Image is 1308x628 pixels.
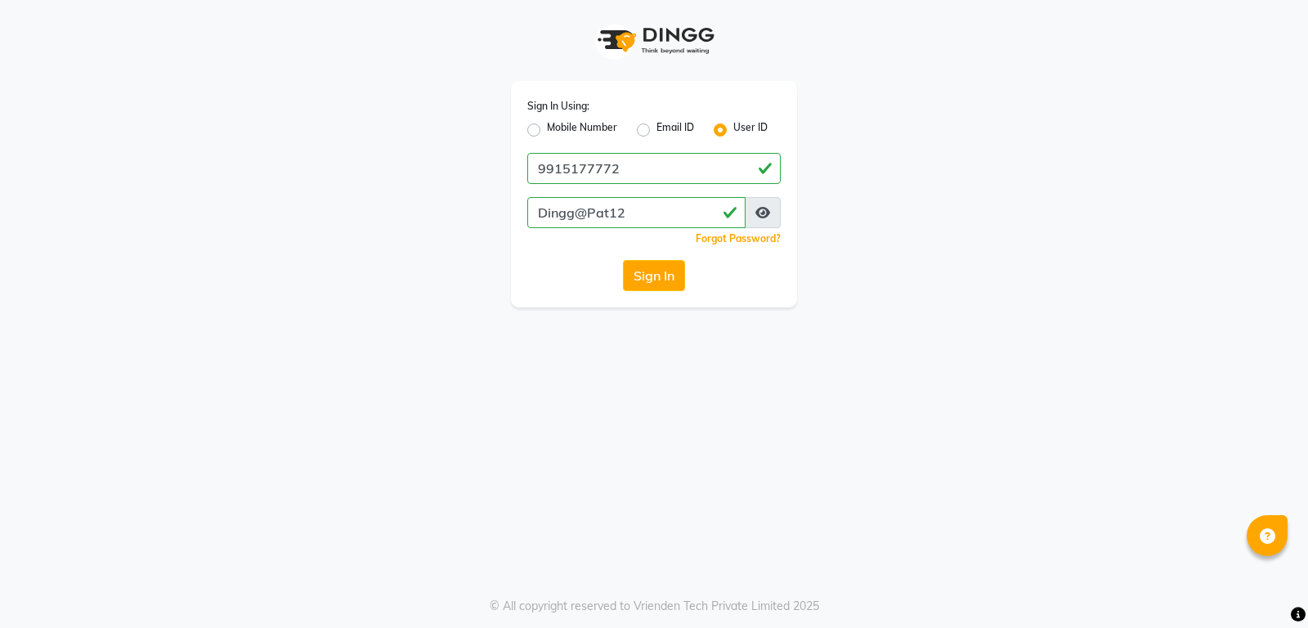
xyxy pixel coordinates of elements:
[527,197,746,228] input: Username
[527,99,589,114] label: Sign In Using:
[623,260,685,291] button: Sign In
[589,16,719,65] img: logo1.svg
[733,120,768,140] label: User ID
[656,120,694,140] label: Email ID
[696,232,781,244] a: Forgot Password?
[527,153,781,184] input: Username
[547,120,617,140] label: Mobile Number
